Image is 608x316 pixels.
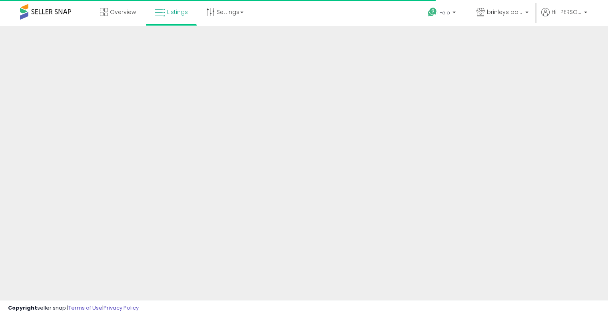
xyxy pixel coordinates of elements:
a: Help [421,1,464,26]
span: Overview [110,8,136,16]
span: brinleys bargains [487,8,523,16]
span: Hi [PERSON_NAME] [552,8,582,16]
span: Help [439,9,450,16]
i: Get Help [427,7,437,17]
a: Privacy Policy [104,304,139,312]
a: Hi [PERSON_NAME] [541,8,587,26]
div: seller snap | | [8,304,139,312]
strong: Copyright [8,304,37,312]
span: Listings [167,8,188,16]
a: Terms of Use [68,304,102,312]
